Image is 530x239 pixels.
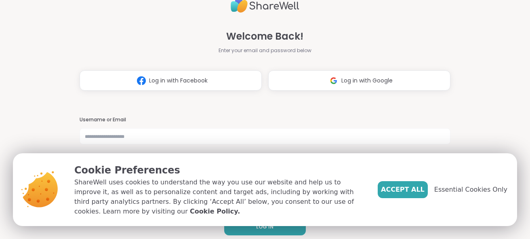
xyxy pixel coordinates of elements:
[74,163,365,178] p: Cookie Preferences
[378,181,428,198] button: Accept All
[256,223,273,231] span: LOG IN
[224,218,306,235] button: LOG IN
[268,70,450,91] button: Log in with Google
[341,76,393,85] span: Log in with Google
[149,76,208,85] span: Log in with Facebook
[381,185,425,195] span: Accept All
[219,47,311,54] span: Enter your email and password below
[434,185,507,195] span: Essential Cookies Only
[80,116,450,123] h3: Username or Email
[326,73,341,88] img: ShareWell Logomark
[74,178,365,216] p: ShareWell uses cookies to understand the way you use our website and help us to improve it, as we...
[226,29,303,44] span: Welcome Back!
[190,207,240,216] a: Cookie Policy.
[134,73,149,88] img: ShareWell Logomark
[80,70,262,91] button: Log in with Facebook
